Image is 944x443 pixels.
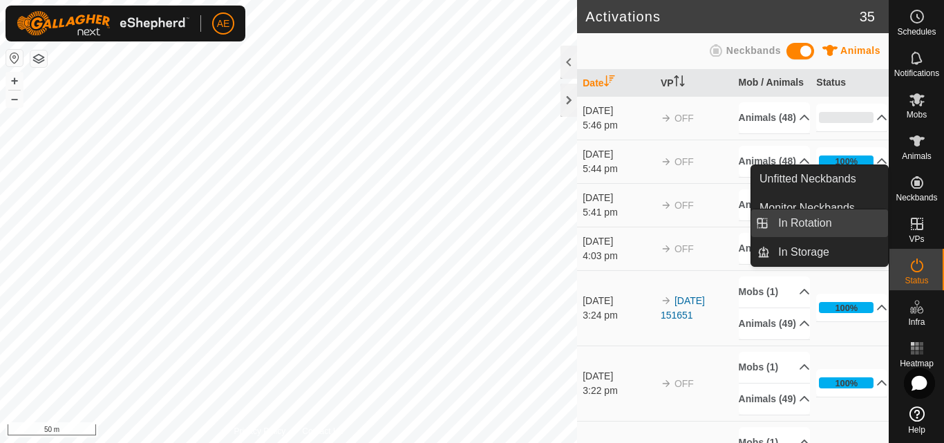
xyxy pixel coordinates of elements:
[739,384,810,415] p-accordion-header: Animals (49)
[674,156,694,167] span: OFF
[900,359,934,368] span: Heatmap
[661,295,672,306] img: arrow
[739,102,810,133] p-accordion-header: Animals (48)
[30,50,47,67] button: Map Layers
[234,425,286,437] a: Privacy Policy
[583,118,654,133] div: 5:46 pm
[583,162,654,176] div: 5:44 pm
[583,147,654,162] div: [DATE]
[860,6,875,27] span: 35
[751,194,888,222] a: Monitor Neckbands
[902,152,932,160] span: Animals
[739,352,810,383] p-accordion-header: Mobs (1)
[896,194,937,202] span: Neckbands
[908,318,925,326] span: Infra
[674,113,694,124] span: OFF
[739,233,810,264] p-accordion-header: Animals (1)
[840,45,880,56] span: Animals
[302,425,343,437] a: Contact Us
[585,8,860,25] h2: Activations
[661,113,672,124] img: arrow
[835,377,858,390] div: 100%
[6,91,23,107] button: –
[816,369,887,397] p-accordion-header: 100%
[819,302,874,313] div: 100%
[905,276,928,285] span: Status
[835,301,858,314] div: 100%
[6,73,23,89] button: +
[583,234,654,249] div: [DATE]
[908,426,925,434] span: Help
[733,70,811,97] th: Mob / Animals
[907,111,927,119] span: Mobs
[674,243,694,254] span: OFF
[583,191,654,205] div: [DATE]
[655,70,733,97] th: VP
[661,200,672,211] img: arrow
[739,308,810,339] p-accordion-header: Animals (49)
[577,70,655,97] th: Date
[819,377,874,388] div: 100%
[778,215,831,232] span: In Rotation
[583,384,654,398] div: 3:22 pm
[819,112,874,123] div: 0%
[6,50,23,66] button: Reset Map
[894,69,939,77] span: Notifications
[759,171,856,187] span: Unfitted Neckbands
[751,209,888,237] li: In Rotation
[583,294,654,308] div: [DATE]
[816,147,887,175] p-accordion-header: 100%
[726,45,781,56] span: Neckbands
[751,165,888,193] a: Unfitted Neckbands
[816,294,887,321] p-accordion-header: 100%
[819,155,874,167] div: 100%
[661,156,672,167] img: arrow
[604,77,615,88] p-sorticon: Activate to sort
[739,276,810,308] p-accordion-header: Mobs (1)
[583,205,654,220] div: 5:41 pm
[217,17,230,31] span: AE
[778,244,829,261] span: In Storage
[674,200,694,211] span: OFF
[889,401,944,440] a: Help
[739,146,810,177] p-accordion-header: Animals (48)
[909,235,924,243] span: VPs
[897,28,936,36] span: Schedules
[739,189,810,220] p-accordion-header: Animals (48)
[674,378,694,389] span: OFF
[583,249,654,263] div: 4:03 pm
[770,238,888,266] a: In Storage
[583,308,654,323] div: 3:24 pm
[583,369,654,384] div: [DATE]
[661,243,672,254] img: arrow
[816,104,887,131] p-accordion-header: 0%
[674,77,685,88] p-sorticon: Activate to sort
[583,104,654,118] div: [DATE]
[661,295,705,321] a: [DATE] 151651
[759,200,855,216] span: Monitor Neckbands
[811,70,889,97] th: Status
[835,155,858,168] div: 100%
[17,11,189,36] img: Gallagher Logo
[661,378,672,389] img: arrow
[751,238,888,266] li: In Storage
[770,209,888,237] a: In Rotation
